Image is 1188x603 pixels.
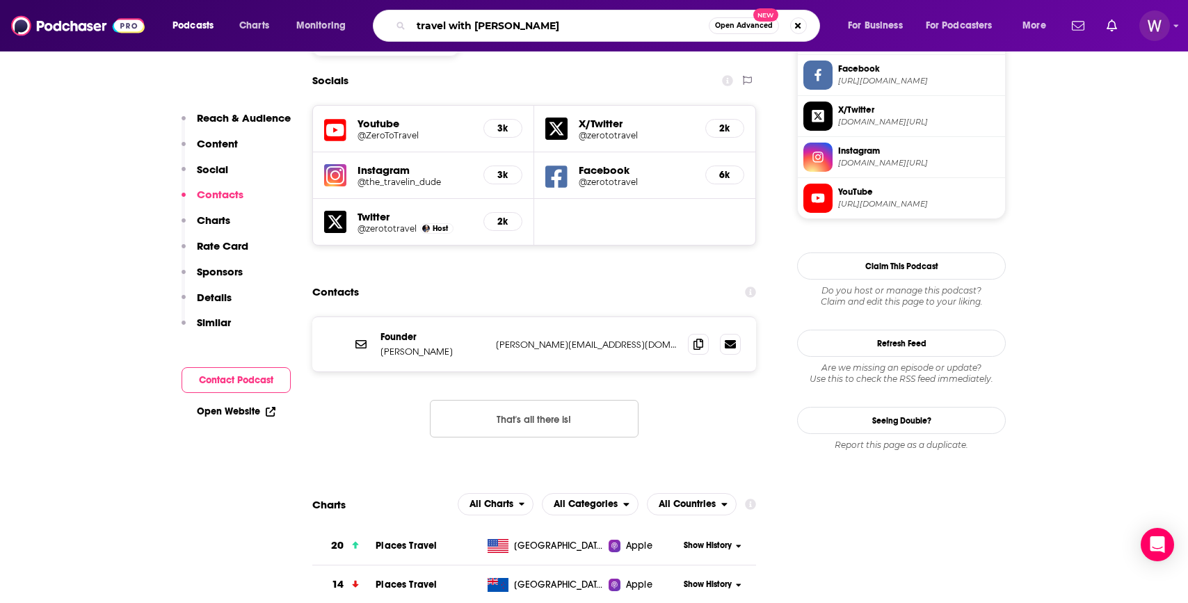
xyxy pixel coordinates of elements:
[239,16,269,35] span: Charts
[838,104,1000,116] span: X/Twitter
[376,540,437,552] a: Places Travel
[182,291,232,316] button: Details
[717,122,732,134] h5: 2k
[422,225,430,232] a: Jason Moore
[380,346,485,357] p: [PERSON_NAME]
[411,15,709,37] input: Search podcasts, credits, & more...
[11,13,145,39] img: Podchaser - Follow, Share and Rate Podcasts
[838,15,920,37] button: open menu
[554,499,618,509] span: All Categories
[331,538,344,554] h3: 20
[358,130,472,140] a: @ZeroToTravel
[433,224,448,233] span: Host
[1101,14,1123,38] a: Show notifications dropdown
[542,493,639,515] button: open menu
[495,122,511,134] h5: 3k
[182,367,291,393] button: Contact Podcast
[709,17,779,34] button: Open AdvancedNew
[609,539,679,553] a: Apple
[926,16,993,35] span: For Podcasters
[430,400,639,437] button: Nothing here.
[797,330,1006,357] button: Refresh Feed
[496,339,677,351] p: [PERSON_NAME][EMAIL_ADDRESS][DOMAIN_NAME]
[197,405,275,417] a: Open Website
[542,493,639,515] h2: Categories
[609,578,679,592] a: Apple
[358,177,472,187] a: @the_travelin_dude
[803,184,1000,213] a: YouTube[URL][DOMAIN_NAME]
[197,137,238,150] p: Content
[312,498,346,511] h2: Charts
[376,579,437,590] a: Places Travel
[797,252,1006,280] button: Claim This Podcast
[230,15,278,37] a: Charts
[197,111,291,124] p: Reach & Audience
[579,177,694,187] a: @zerototravel
[312,67,348,94] h2: Socials
[647,493,737,515] button: open menu
[324,164,346,186] img: iconImage
[287,15,364,37] button: open menu
[182,316,231,341] button: Similar
[482,539,609,553] a: [GEOGRAPHIC_DATA]
[197,163,228,176] p: Social
[296,16,346,35] span: Monitoring
[514,578,604,592] span: New Zealand
[197,188,243,201] p: Contacts
[803,61,1000,90] a: Facebook[URL][DOMAIN_NAME]
[684,540,732,552] span: Show History
[172,16,214,35] span: Podcasts
[797,440,1006,451] div: Report this page as a duplicate.
[380,331,485,343] p: Founder
[753,8,778,22] span: New
[715,22,773,29] span: Open Advanced
[838,76,1000,86] span: https://www.facebook.com/zerototravel
[312,526,376,565] a: 20
[1141,528,1174,561] div: Open Intercom Messenger
[197,316,231,329] p: Similar
[197,239,248,252] p: Rate Card
[495,169,511,181] h5: 3k
[458,493,534,515] h2: Platforms
[197,214,230,227] p: Charts
[838,117,1000,127] span: twitter.com/zerototravel
[182,163,228,188] button: Social
[182,188,243,214] button: Contacts
[495,216,511,227] h5: 2k
[803,102,1000,131] a: X/Twitter[DOMAIN_NAME][URL]
[579,117,694,130] h5: X/Twitter
[182,137,238,163] button: Content
[626,539,652,553] span: Apple
[182,214,230,239] button: Charts
[458,493,534,515] button: open menu
[182,239,248,265] button: Rate Card
[482,578,609,592] a: [GEOGRAPHIC_DATA]
[848,16,903,35] span: For Business
[1139,10,1170,41] img: User Profile
[680,540,746,552] button: Show History
[1066,14,1090,38] a: Show notifications dropdown
[797,285,1006,296] span: Do you host or manage this podcast?
[312,279,359,305] h2: Contacts
[358,210,472,223] h5: Twitter
[1022,16,1046,35] span: More
[469,499,513,509] span: All Charts
[838,145,1000,157] span: Instagram
[797,362,1006,385] div: Are we missing an episode or update? Use this to check the RSS feed immediately.
[797,407,1006,434] a: Seeing Double?
[1013,15,1063,37] button: open menu
[1139,10,1170,41] button: Show profile menu
[684,579,732,590] span: Show History
[163,15,232,37] button: open menu
[358,117,472,130] h5: Youtube
[358,223,417,234] a: @zerototravel
[838,186,1000,198] span: YouTube
[579,130,694,140] a: @zerototravel
[803,143,1000,172] a: Instagram[DOMAIN_NAME][URL]
[717,169,732,181] h5: 6k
